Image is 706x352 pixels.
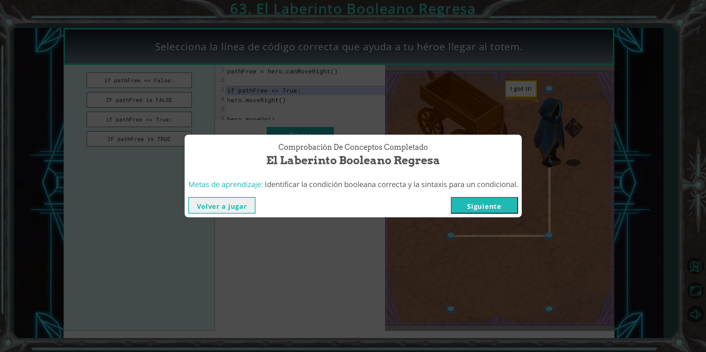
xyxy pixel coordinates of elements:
[188,197,256,214] button: Volver a jugar
[266,152,440,168] span: El Laberinto Booleano Regresa
[188,179,263,189] span: Metas de aprendizaje:
[451,197,518,214] button: Siguiente
[265,179,518,189] span: Identificar la condición booleana correcta y la sintaxis para un condicional.
[278,142,428,153] span: Comprobación de conceptos Completado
